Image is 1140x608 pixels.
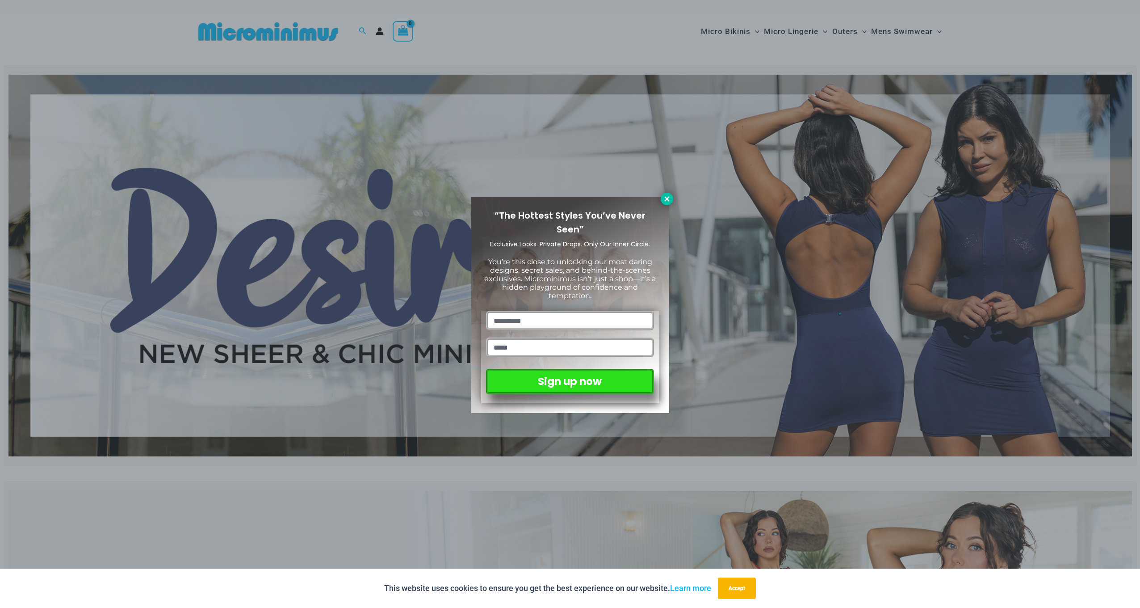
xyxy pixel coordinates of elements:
[384,582,711,595] p: This website uses cookies to ensure you get the best experience on our website.
[495,209,645,236] span: “The Hottest Styles You’ve Never Seen”
[490,240,650,249] span: Exclusive Looks. Private Drops. Only Our Inner Circle.
[661,193,673,205] button: Close
[486,369,654,394] button: Sign up now
[670,583,711,593] a: Learn more
[484,258,656,300] span: You’re this close to unlocking our most daring designs, secret sales, and behind-the-scenes exclu...
[718,578,756,599] button: Accept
